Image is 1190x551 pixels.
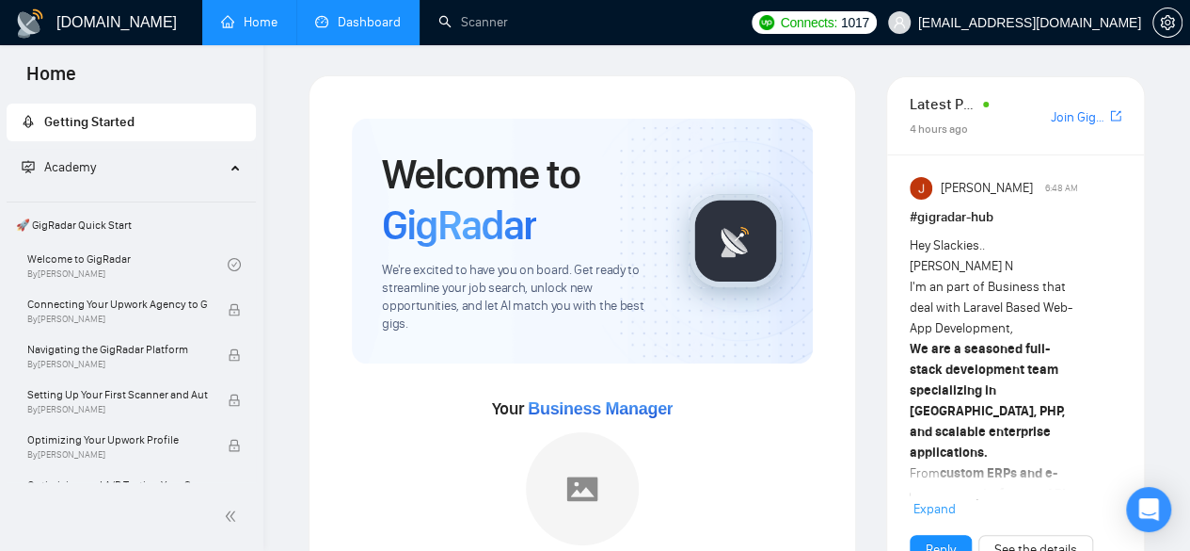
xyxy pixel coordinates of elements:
[759,15,774,30] img: upwork-logo.png
[1110,108,1121,123] span: export
[1152,15,1182,30] a: setting
[910,465,1057,502] strong: custom ERPs and e-commerce platforms
[689,194,783,288] img: gigradar-logo.png
[27,359,208,370] span: By [PERSON_NAME]
[228,394,241,407] span: lock
[22,160,35,173] span: fund-projection-screen
[910,122,968,136] span: 4 hours ago
[893,16,906,29] span: user
[7,104,256,141] li: Getting Started
[22,115,35,128] span: rocket
[1153,15,1182,30] span: setting
[526,432,639,545] img: placeholder.png
[44,114,135,130] span: Getting Started
[1051,107,1106,128] a: Join GigRadar Slack Community
[8,206,254,244] span: 🚀 GigRadar Quick Start
[228,303,241,316] span: lock
[224,507,243,526] span: double-left
[27,244,228,285] a: Welcome to GigRadarBy[PERSON_NAME]
[44,159,96,175] span: Academy
[27,314,208,325] span: By [PERSON_NAME]
[492,398,674,419] span: Your
[382,200,536,251] span: GigRadar
[27,404,208,415] span: By [PERSON_NAME]
[780,12,836,33] span: Connects:
[438,14,508,30] a: searchScanner
[27,340,208,359] span: Navigating the GigRadar Platform
[1126,487,1171,532] div: Open Intercom Messenger
[228,258,241,271] span: check-circle
[228,348,241,362] span: lock
[1152,8,1182,38] button: setting
[27,295,208,314] span: Connecting Your Upwork Agency to GigRadar
[841,12,869,33] span: 1017
[15,8,45,39] img: logo
[382,149,658,251] h1: Welcome to
[910,177,932,200] img: Jivesh Nanda
[27,385,208,404] span: Setting Up Your First Scanner and Auto-Bidder
[910,207,1121,228] h1: # gigradar-hub
[221,14,278,30] a: homeHome
[941,178,1033,199] span: [PERSON_NAME]
[910,92,977,116] span: Latest Posts from the GigRadar Community
[528,399,673,418] span: Business Manager
[913,501,956,517] span: Expand
[1110,107,1121,125] a: export
[228,439,241,452] span: lock
[1044,180,1077,197] span: 6:48 AM
[11,60,91,100] span: Home
[27,430,208,449] span: Optimizing Your Upwork Profile
[27,476,208,494] span: Optimizing and A/B Testing Your Scanner for Better Results
[910,341,1065,461] strong: We are a seasoned full-stack development team specializing in [GEOGRAPHIC_DATA], PHP, and scalabl...
[315,14,401,30] a: dashboardDashboard
[382,262,658,333] span: We're excited to have you on board. Get ready to streamline your job search, unlock new opportuni...
[22,159,96,175] span: Academy
[27,449,208,461] span: By [PERSON_NAME]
